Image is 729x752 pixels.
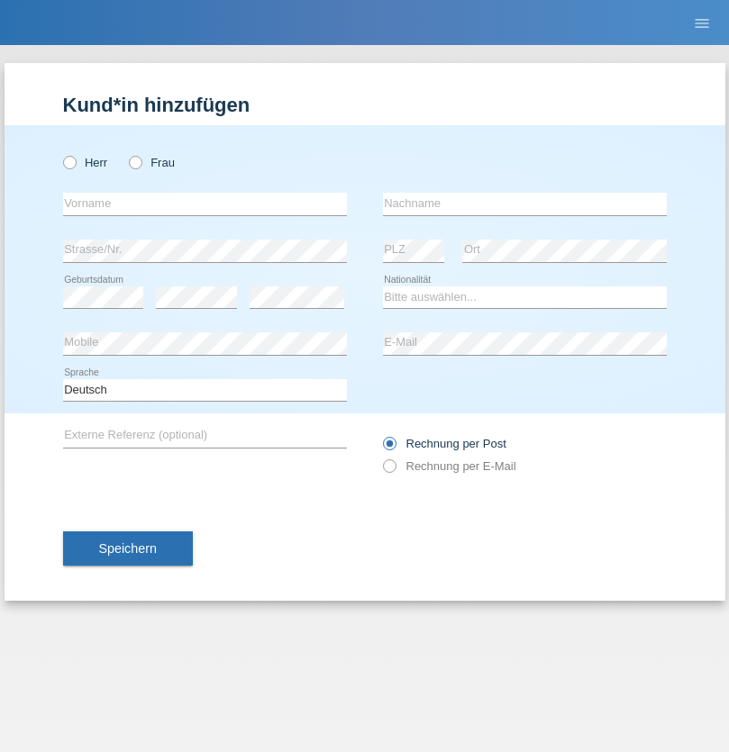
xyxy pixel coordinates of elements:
label: Frau [129,156,175,169]
input: Rechnung per Post [383,437,395,459]
input: Herr [63,156,75,168]
label: Rechnung per E-Mail [383,459,516,473]
span: Speichern [99,541,157,556]
i: menu [693,14,711,32]
label: Rechnung per Post [383,437,506,450]
a: menu [684,17,720,28]
input: Rechnung per E-Mail [383,459,395,482]
input: Frau [129,156,141,168]
label: Herr [63,156,108,169]
h1: Kund*in hinzufügen [63,94,667,116]
button: Speichern [63,531,193,566]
